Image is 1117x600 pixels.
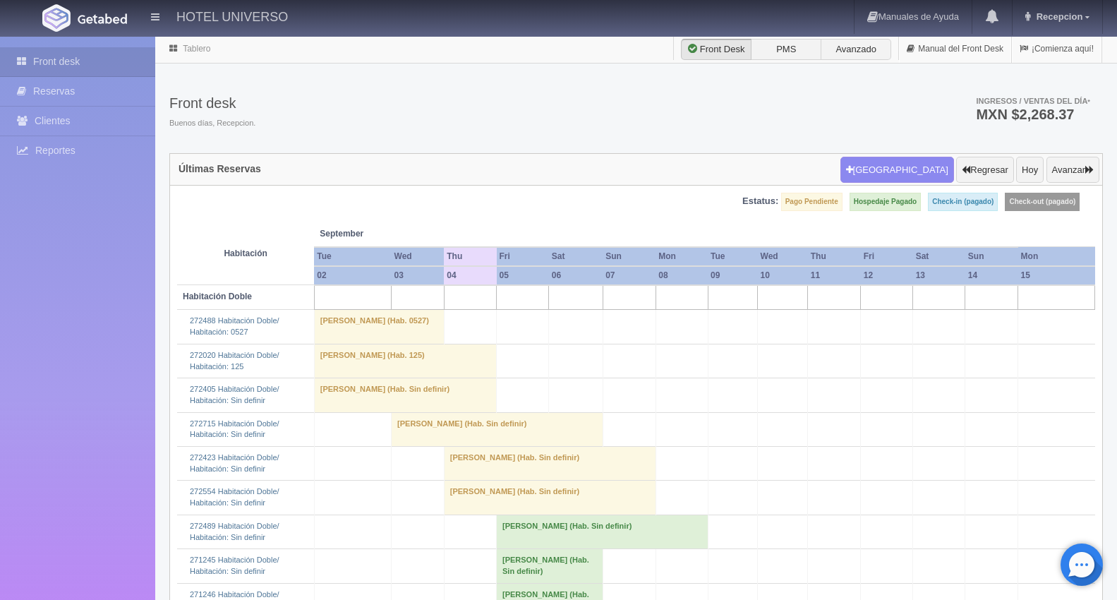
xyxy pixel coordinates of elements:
th: 02 [314,266,391,285]
th: Mon [656,247,708,266]
th: Fri [497,247,549,266]
td: [PERSON_NAME] (Hab. Sin definir) [444,447,656,481]
h3: Front desk [169,95,255,111]
td: [PERSON_NAME] (Hab. 0527) [314,310,444,344]
a: Tablero [183,44,210,54]
a: 272488 Habitación Doble/Habitación: 0527 [190,316,279,336]
label: PMS [751,39,821,60]
a: 272020 Habitación Doble/Habitación: 125 [190,351,279,371]
td: [PERSON_NAME] (Hab. Sin definir) [497,515,708,548]
img: Getabed [42,4,71,32]
a: 272715 Habitación Doble/Habitación: Sin definir [190,419,279,439]
img: Getabed [78,13,127,24]
th: 06 [549,266,603,285]
th: Sat [549,247,603,266]
a: 271245 Habitación Doble/Habitación: Sin definir [190,556,279,575]
th: 09 [708,266,758,285]
th: 11 [808,266,861,285]
th: 12 [861,266,913,285]
th: 07 [603,266,656,285]
th: Sun [603,247,656,266]
a: 272489 Habitación Doble/Habitación: Sin definir [190,522,279,541]
label: Pago Pendiente [781,193,843,211]
span: Buenos días, Recepcion. [169,118,255,129]
th: Sat [913,247,965,266]
td: [PERSON_NAME] (Hab. Sin definir) [444,481,656,515]
td: [PERSON_NAME] (Hab. 125) [314,344,496,378]
td: [PERSON_NAME] (Hab. Sin definir) [497,549,603,583]
th: Sun [965,247,1018,266]
strong: Habitación [224,248,267,258]
h4: Últimas Reservas [179,164,261,174]
th: 05 [497,266,549,285]
th: 15 [1018,266,1095,285]
a: 272554 Habitación Doble/Habitación: Sin definir [190,487,279,507]
a: ¡Comienza aquí! [1012,35,1101,63]
th: Wed [758,247,808,266]
th: Thu [808,247,861,266]
button: Avanzar [1046,157,1099,184]
td: [PERSON_NAME] (Hab. Sin definir) [392,412,603,446]
th: Fri [861,247,913,266]
span: September [320,228,438,240]
label: Check-in (pagado) [928,193,998,211]
a: Manual del Front Desk [899,35,1011,63]
th: 03 [392,266,445,285]
label: Avanzado [821,39,891,60]
th: 14 [965,266,1018,285]
th: Tue [314,247,391,266]
th: Wed [392,247,445,266]
th: Tue [708,247,758,266]
label: Estatus: [742,195,778,208]
label: Check-out (pagado) [1005,193,1080,211]
a: 272423 Habitación Doble/Habitación: Sin definir [190,453,279,473]
h3: MXN $2,268.37 [976,107,1090,121]
h4: HOTEL UNIVERSO [176,7,288,25]
button: Hoy [1016,157,1044,184]
th: 10 [758,266,808,285]
th: 08 [656,266,708,285]
th: 13 [913,266,965,285]
label: Hospedaje Pagado [850,193,921,211]
label: Front Desk [681,39,751,60]
button: Regresar [956,157,1013,184]
th: Thu [444,247,496,266]
th: Mon [1018,247,1095,266]
span: Ingresos / Ventas del día [976,97,1090,105]
b: Habitación Doble [183,292,252,301]
td: [PERSON_NAME] (Hab. Sin definir) [314,378,496,412]
th: 04 [444,266,496,285]
a: 272405 Habitación Doble/Habitación: Sin definir [190,385,279,404]
button: [GEOGRAPHIC_DATA] [840,157,954,184]
span: Recepcion [1033,11,1083,22]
